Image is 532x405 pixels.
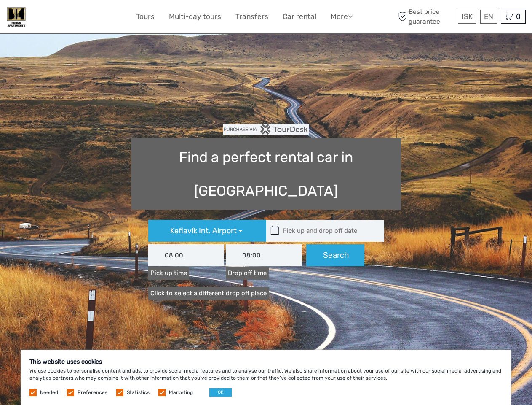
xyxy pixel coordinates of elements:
[169,11,221,23] a: Multi-day tours
[266,220,380,242] input: Pick up and drop off date
[6,6,26,27] img: B14 Guest House Apartments
[480,10,497,24] div: EN
[40,389,58,396] label: Needed
[127,389,150,396] label: Statistics
[515,12,522,21] span: 0
[148,244,224,266] input: Pick up time
[148,220,266,242] button: Keflavík Int. Airport
[306,244,364,266] button: Search
[170,226,237,235] span: Keflavík Int. Airport
[29,358,503,365] h5: This website uses cookies
[223,124,309,135] img: PurchaseViaTourDesk.png
[21,350,511,405] div: We use cookies to personalise content and ads, to provide social media features and to analyse ou...
[169,389,193,396] label: Marketing
[226,267,269,280] label: Drop off time
[97,13,107,23] button: Open LiveChat chat widget
[148,267,189,280] label: Pick up time
[462,12,473,21] span: ISK
[136,11,155,23] a: Tours
[283,11,316,23] a: Car rental
[78,389,107,396] label: Preferences
[131,138,401,210] h1: Find a perfect rental car in [GEOGRAPHIC_DATA]
[12,15,95,22] p: We're away right now. Please check back later!
[226,244,302,266] input: Drop off time
[148,287,269,300] a: Click to select a different drop off place
[235,11,268,23] a: Transfers
[209,388,232,397] button: OK
[331,11,353,23] a: More
[396,7,456,26] span: Best price guarantee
